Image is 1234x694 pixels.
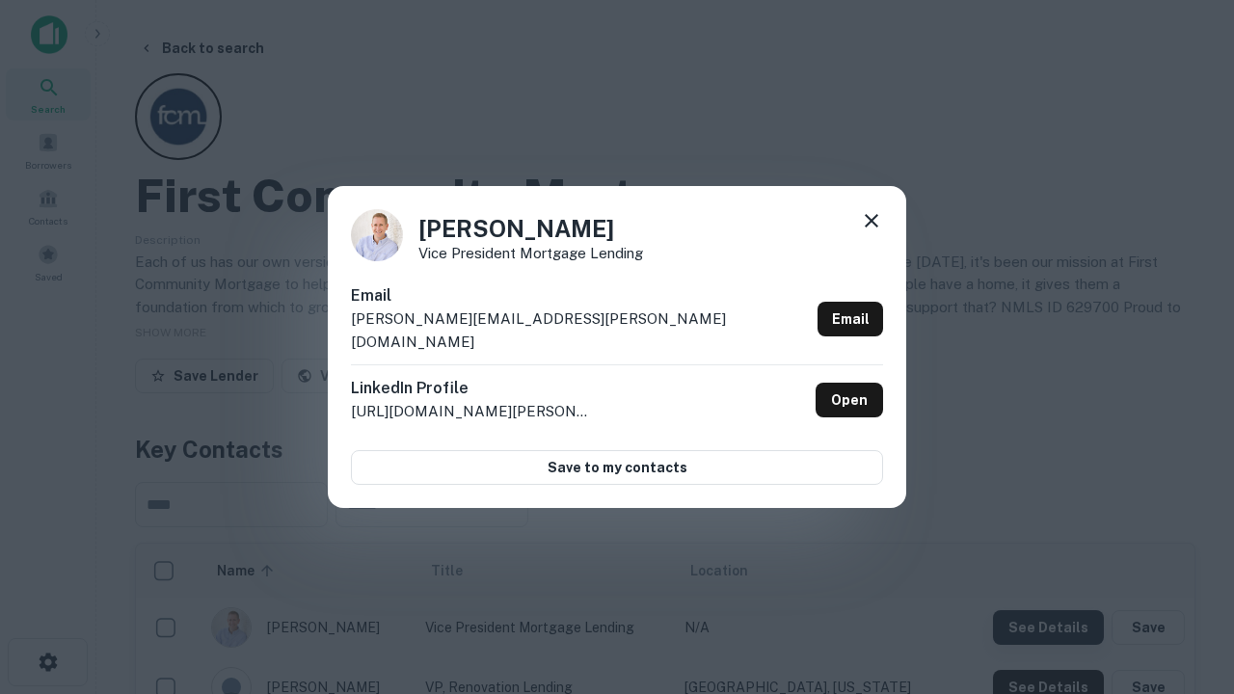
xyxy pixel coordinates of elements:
p: Vice President Mortgage Lending [418,246,643,260]
h6: Email [351,284,810,307]
h4: [PERSON_NAME] [418,211,643,246]
a: Email [818,302,883,336]
button: Save to my contacts [351,450,883,485]
img: 1520878720083 [351,209,403,261]
iframe: Chat Widget [1138,478,1234,571]
a: Open [816,383,883,417]
p: [URL][DOMAIN_NAME][PERSON_NAME] [351,400,592,423]
h6: LinkedIn Profile [351,377,592,400]
p: [PERSON_NAME][EMAIL_ADDRESS][PERSON_NAME][DOMAIN_NAME] [351,307,810,353]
